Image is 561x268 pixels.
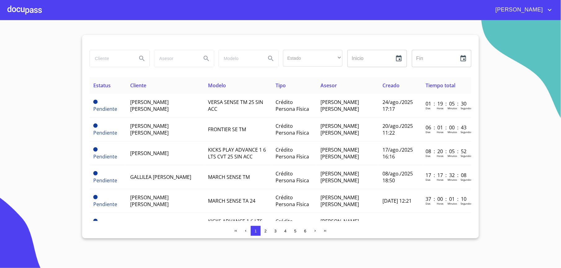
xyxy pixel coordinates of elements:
[426,196,468,202] p: 37 : 00 : 01 : 10
[448,202,457,205] p: Minutos
[93,82,111,89] span: Estatus
[320,194,359,208] span: [PERSON_NAME] [PERSON_NAME]
[271,226,280,236] button: 3
[130,174,191,180] span: GALLILEA [PERSON_NAME]
[130,194,169,208] span: [PERSON_NAME] [PERSON_NAME]
[426,172,468,179] p: 17 : 17 : 32 : 08
[491,5,554,15] button: account of current user
[426,154,431,158] p: Dias
[426,148,468,155] p: 08 : 20 : 05 : 52
[382,170,413,184] span: 08/ago./2025 18:50
[263,51,278,66] button: Search
[426,82,456,89] span: Tiempo total
[254,229,257,233] span: 1
[283,50,342,67] div: ​
[426,130,431,134] p: Dias
[320,82,337,89] span: Asesor
[93,129,117,136] span: Pendiente
[461,130,472,134] p: Segundos
[93,177,117,184] span: Pendiente
[437,130,444,134] p: Horas
[320,123,359,136] span: [PERSON_NAME] [PERSON_NAME]
[461,178,472,181] p: Segundos
[382,197,412,204] span: [DATE] 12:21
[130,123,169,136] span: [PERSON_NAME] [PERSON_NAME]
[130,99,169,112] span: [PERSON_NAME] [PERSON_NAME]
[276,82,286,89] span: Tipo
[264,229,267,233] span: 2
[426,100,468,107] p: 01 : 19 : 05 : 30
[130,82,146,89] span: Cliente
[154,50,197,67] input: search
[304,229,306,233] span: 6
[261,226,271,236] button: 2
[461,154,472,158] p: Segundos
[208,82,226,89] span: Modelo
[135,51,149,66] button: Search
[300,226,310,236] button: 6
[294,229,296,233] span: 5
[437,178,444,181] p: Horas
[320,218,359,231] span: [PERSON_NAME] [PERSON_NAME]
[276,170,309,184] span: Crédito Persona Física
[382,82,400,89] span: Creado
[199,51,214,66] button: Search
[426,124,468,131] p: 06 : 01 : 00 : 43
[426,106,431,110] p: Dias
[90,50,132,67] input: search
[290,226,300,236] button: 5
[437,202,444,205] p: Horas
[320,99,359,112] span: [PERSON_NAME] [PERSON_NAME]
[208,99,263,112] span: VERSA SENSE TM 25 SIN ACC
[448,154,457,158] p: Minutos
[208,146,266,160] span: KICKS PLAY ADVANCE 1 6 LTS CVT 25 SIN ACC
[280,226,290,236] button: 4
[461,106,472,110] p: Segundos
[437,154,444,158] p: Horas
[320,170,359,184] span: [PERSON_NAME] [PERSON_NAME]
[93,123,98,128] span: Pendiente
[130,150,169,157] span: [PERSON_NAME]
[208,126,246,133] span: FRONTIER SE TM
[320,146,359,160] span: [PERSON_NAME] [PERSON_NAME]
[276,99,309,112] span: Crédito Persona Física
[274,229,276,233] span: 3
[426,219,468,226] p: 40 : 16 : 54 : 00
[93,201,117,208] span: Pendiente
[426,202,431,205] p: Dias
[93,153,117,160] span: Pendiente
[93,219,98,223] span: Pendiente
[208,174,250,180] span: MARCH SENSE TM
[448,106,457,110] p: Minutos
[208,197,256,204] span: MARCH SENSE TA 24
[461,202,472,205] p: Segundos
[382,99,413,112] span: 24/ago./2025 17:17
[93,195,98,199] span: Pendiente
[382,123,413,136] span: 20/ago./2025 11:22
[276,218,309,231] span: Crédito Persona Física
[284,229,286,233] span: 4
[448,130,457,134] p: Minutos
[93,171,98,175] span: Pendiente
[491,5,546,15] span: [PERSON_NAME]
[251,226,261,236] button: 1
[276,146,309,160] span: Crédito Persona Física
[219,50,261,67] input: search
[448,178,457,181] p: Minutos
[208,218,263,231] span: KICKS ADVANCE 1 6 LTS CVT
[276,123,309,136] span: Crédito Persona Física
[93,106,117,112] span: Pendiente
[276,194,309,208] span: Crédito Persona Física
[437,106,444,110] p: Horas
[426,178,431,181] p: Dias
[93,147,98,152] span: Pendiente
[93,100,98,104] span: Pendiente
[382,146,413,160] span: 17/ago./2025 16:16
